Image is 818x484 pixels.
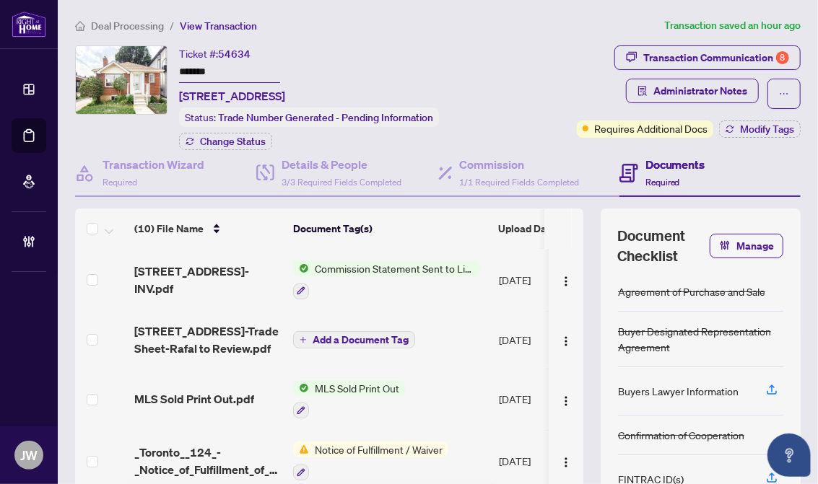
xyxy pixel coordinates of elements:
[493,369,594,431] td: [DATE]
[293,380,405,419] button: Status IconMLS Sold Print Out
[560,395,572,407] img: Logo
[653,79,747,102] span: Administrator Notes
[20,445,38,465] span: JW
[638,86,648,96] span: solution
[493,249,594,311] td: [DATE]
[218,111,433,124] span: Trade Number Generated - Pending Information
[134,263,282,297] span: [STREET_ADDRESS]-INV.pdf
[618,383,739,399] div: Buyers Lawyer Information
[180,19,257,32] span: View Transaction
[493,311,594,369] td: [DATE]
[499,221,557,237] span: Upload Date
[75,21,85,31] span: home
[560,276,572,287] img: Logo
[293,380,309,396] img: Status Icon
[134,322,282,357] span: [STREET_ADDRESS]-Trade Sheet-Rafal to Review.pdf
[179,87,285,105] span: [STREET_ADDRESS]
[134,444,282,478] span: _Toronto__124_-_Notice_of_Fulfillment_of_Condition.pdf
[554,268,578,291] button: Logo
[179,45,251,62] div: Ticket #:
[740,124,794,134] span: Modify Tags
[293,441,309,457] img: Status Icon
[554,387,578,410] button: Logo
[300,336,307,343] span: plus
[614,45,801,70] button: Transaction Communication8
[736,234,774,258] span: Manage
[287,208,493,249] th: Document Tag(s)
[664,17,801,34] article: Transaction saved an hour ago
[218,48,251,61] span: 54634
[554,449,578,472] button: Logo
[200,136,266,146] span: Change Status
[493,208,594,249] th: Upload Date
[309,441,448,457] span: Notice of Fulfillment / Waiver
[293,260,480,299] button: Status IconCommission Statement Sent to Listing Brokerage
[129,208,287,249] th: (10) File Name
[179,133,272,150] button: Change Status
[309,260,480,276] span: Commission Statement Sent to Listing Brokerage
[282,156,401,173] h4: Details & People
[103,177,137,188] span: Required
[643,46,789,69] div: Transaction Communication
[618,226,710,266] span: Document Checklist
[282,177,401,188] span: 3/3 Required Fields Completed
[779,89,789,99] span: ellipsis
[12,11,46,38] img: logo
[618,427,744,443] div: Confirmation of Cooperation
[134,221,204,237] span: (10) File Name
[76,46,167,114] img: IMG-W12388539_1.jpg
[767,434,811,477] button: Open asap
[560,457,572,468] img: Logo
[313,335,409,345] span: Add a Document Tag
[103,156,204,173] h4: Transaction Wizard
[554,328,578,351] button: Logo
[460,177,580,188] span: 1/1 Required Fields Completed
[293,331,415,348] button: Add a Document Tag
[460,156,580,173] h4: Commission
[179,107,439,127] div: Status:
[626,79,759,103] button: Administrator Notes
[560,335,572,347] img: Logo
[618,283,765,299] div: Agreement of Purchase and Sale
[293,441,448,480] button: Status IconNotice of Fulfillment / Waiver
[293,260,309,276] img: Status Icon
[134,390,254,408] span: MLS Sold Print Out.pdf
[776,51,789,64] div: 8
[710,234,783,258] button: Manage
[594,120,708,136] span: Requires Additional Docs
[645,177,680,188] span: Required
[645,156,705,173] h4: Documents
[618,323,783,355] div: Buyer Designated Representation Agreement
[309,380,405,396] span: MLS Sold Print Out
[170,17,174,34] li: /
[719,120,801,138] button: Modify Tags
[91,19,164,32] span: Deal Processing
